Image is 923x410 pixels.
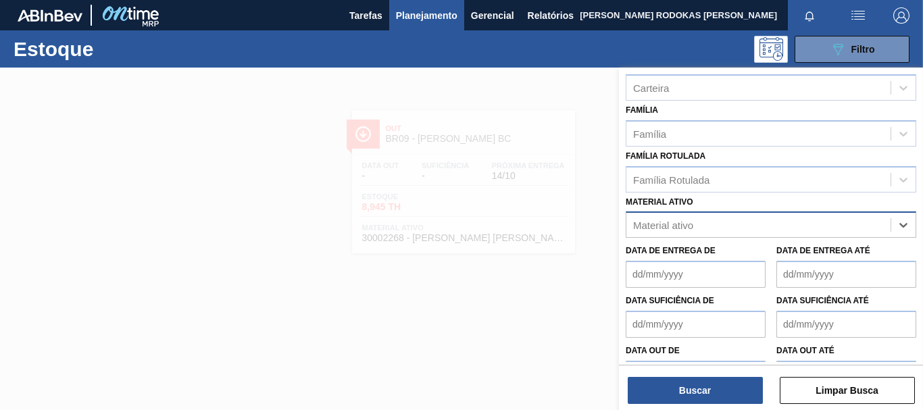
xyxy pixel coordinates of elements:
[626,105,658,115] label: Família
[776,346,834,355] label: Data out até
[349,7,382,24] span: Tarefas
[626,311,766,338] input: dd/mm/yyyy
[893,7,909,24] img: Logout
[776,361,916,388] input: dd/mm/yyyy
[795,36,909,63] button: Filtro
[626,197,693,207] label: Material ativo
[633,128,666,139] div: Família
[851,44,875,55] span: Filtro
[626,151,705,161] label: Família Rotulada
[626,361,766,388] input: dd/mm/yyyy
[776,296,869,305] label: Data suficiência até
[14,41,203,57] h1: Estoque
[18,9,82,22] img: TNhmsLtSVTkK8tSr43FrP2fwEKptu5GPRR3wAAAABJRU5ErkJggg==
[633,82,669,93] div: Carteira
[626,346,680,355] label: Data out de
[776,311,916,338] input: dd/mm/yyyy
[633,220,693,231] div: Material ativo
[626,246,716,255] label: Data de Entrega de
[788,6,831,25] button: Notificações
[626,296,714,305] label: Data suficiência de
[850,7,866,24] img: userActions
[626,261,766,288] input: dd/mm/yyyy
[776,261,916,288] input: dd/mm/yyyy
[633,174,709,185] div: Família Rotulada
[528,7,574,24] span: Relatórios
[776,246,870,255] label: Data de Entrega até
[396,7,457,24] span: Planejamento
[754,36,788,63] div: Pogramando: nenhum usuário selecionado
[471,7,514,24] span: Gerencial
